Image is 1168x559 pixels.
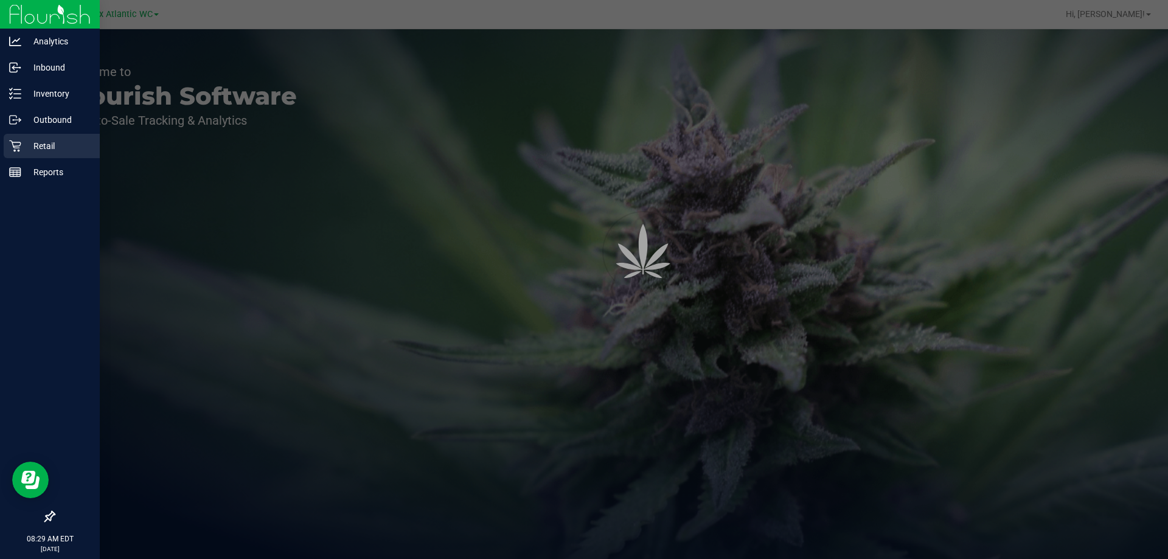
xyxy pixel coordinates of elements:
[21,165,94,179] p: Reports
[5,533,94,544] p: 08:29 AM EDT
[21,139,94,153] p: Retail
[5,544,94,554] p: [DATE]
[21,34,94,49] p: Analytics
[21,86,94,101] p: Inventory
[9,166,21,178] inline-svg: Reports
[9,88,21,100] inline-svg: Inventory
[9,61,21,74] inline-svg: Inbound
[21,113,94,127] p: Outbound
[21,60,94,75] p: Inbound
[9,35,21,47] inline-svg: Analytics
[9,114,21,126] inline-svg: Outbound
[12,462,49,498] iframe: Resource center
[9,140,21,152] inline-svg: Retail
